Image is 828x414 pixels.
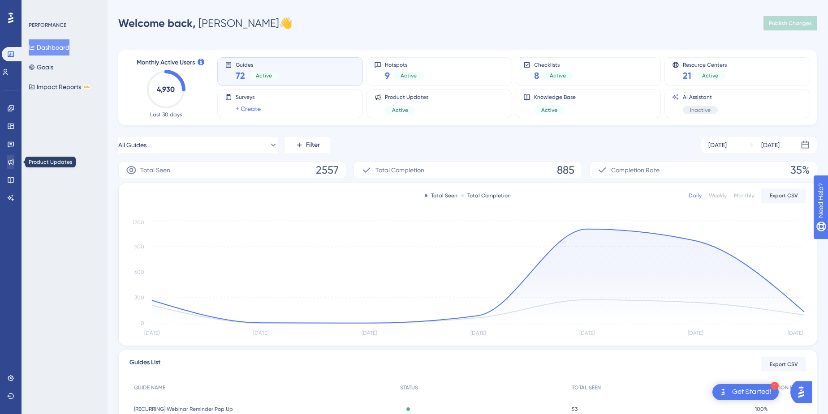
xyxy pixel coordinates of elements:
[689,192,702,199] div: Daily
[770,361,798,368] span: Export CSV
[385,69,390,82] span: 9
[118,136,278,154] button: All Guides
[550,72,566,79] span: Active
[709,192,727,199] div: Weekly
[134,405,233,413] span: [RECURRING] Webinar Reminder Pop Up
[770,192,798,199] span: Export CSV
[401,72,417,79] span: Active
[392,107,408,114] span: Active
[316,163,339,177] span: 2557
[761,357,806,371] button: Export CSV
[236,103,261,114] a: + Create
[134,294,144,301] tspan: 300
[579,330,595,336] tspan: [DATE]
[118,17,196,30] span: Welcome back,
[129,357,160,371] span: Guides List
[118,140,147,150] span: All Guides
[400,384,418,391] span: STATUS
[461,192,511,199] div: Total Completion
[236,69,245,82] span: 72
[734,192,754,199] div: Monthly
[29,59,53,75] button: Goals
[150,111,182,118] span: Last 30 days
[385,61,424,68] span: Hotspots
[790,163,810,177] span: 35%
[29,39,69,55] button: Dashboard
[21,2,56,13] span: Need Help?
[534,94,576,101] span: Knowledge Base
[572,384,601,391] span: TOTAL SEEN
[788,330,803,336] tspan: [DATE]
[134,384,165,391] span: GUIDE NAME
[761,140,780,150] div: [DATE]
[118,16,293,30] div: [PERSON_NAME] 👋
[137,57,195,68] span: Monthly Active Users
[83,85,91,89] div: BETA
[362,330,377,336] tspan: [DATE]
[253,330,268,336] tspan: [DATE]
[557,163,574,177] span: 885
[541,107,557,114] span: Active
[385,94,428,101] span: Product Updates
[683,61,727,68] span: Resource Centers
[769,20,812,27] span: Publish Changes
[690,107,711,114] span: Inactive
[134,269,144,275] tspan: 600
[534,69,539,82] span: 8
[763,16,817,30] button: Publish Changes
[140,165,170,175] span: Total Seen
[236,94,261,101] span: Surveys
[712,384,779,400] div: Open Get Started! checklist, remaining modules: 1
[134,243,144,250] tspan: 900
[144,330,160,336] tspan: [DATE]
[761,188,806,203] button: Export CSV
[157,85,175,94] text: 4,930
[256,72,272,79] span: Active
[708,140,727,150] div: [DATE]
[790,379,817,405] iframe: UserGuiding AI Assistant Launcher
[718,387,729,397] img: launcher-image-alternative-text
[702,72,718,79] span: Active
[236,61,279,68] span: Guides
[29,79,91,95] button: Impact ReportsBETA
[755,405,768,413] span: 100%
[732,387,772,397] div: Get Started!
[141,320,144,326] tspan: 0
[133,219,144,226] tspan: 1200
[285,136,330,154] button: Filter
[688,330,703,336] tspan: [DATE]
[572,405,578,413] span: 53
[470,330,486,336] tspan: [DATE]
[611,165,660,175] span: Completion Rate
[771,382,779,390] div: 1
[375,165,424,175] span: Total Completion
[425,192,457,199] div: Total Seen
[534,61,573,68] span: Checklists
[683,94,718,101] span: AI Assistant
[29,21,66,29] div: PERFORMANCE
[683,69,691,82] span: 21
[306,140,320,150] span: Filter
